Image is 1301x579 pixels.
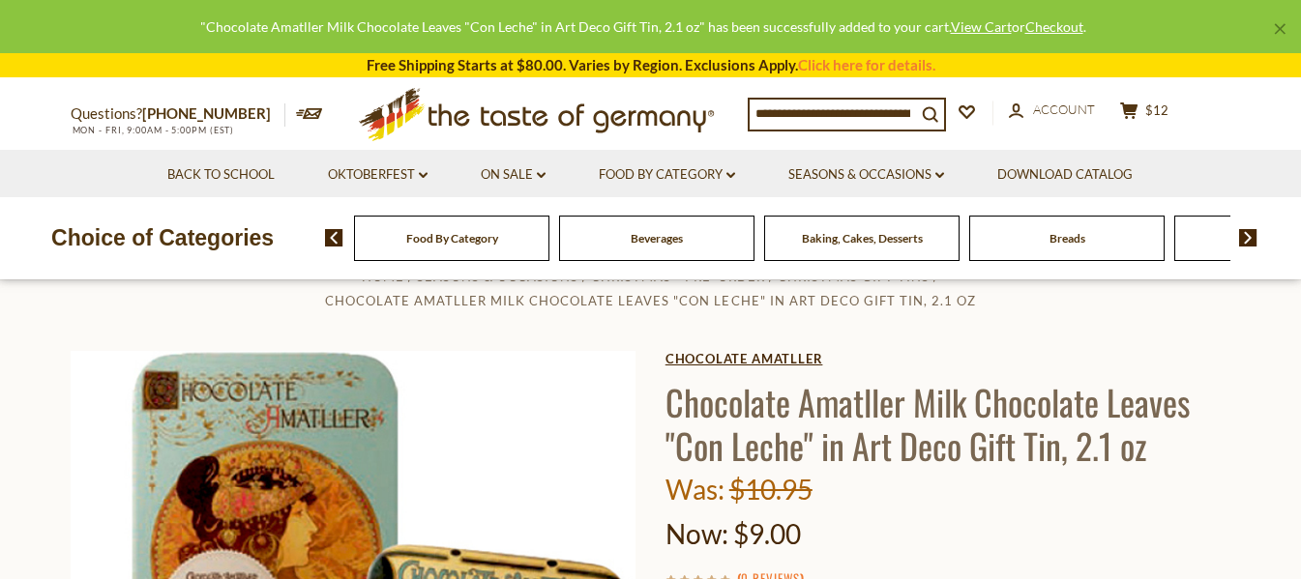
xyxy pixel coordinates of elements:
[481,164,546,186] a: On Sale
[1239,229,1257,246] img: next arrow
[665,380,1231,467] h1: Chocolate Amatller Milk Chocolate Leaves "Con Leche" in Art Deco Gift Tin, 2.1 oz
[733,517,801,550] span: $9.00
[631,231,683,246] a: Beverages
[142,104,271,122] a: [PHONE_NUMBER]
[1033,101,1095,117] span: Account
[802,231,923,246] a: Baking, Cakes, Desserts
[325,229,343,246] img: previous arrow
[71,101,285,127] p: Questions?
[406,231,498,246] a: Food By Category
[15,15,1270,38] div: "Chocolate Amatller Milk Chocolate Leaves "Con Leche" in Art Deco Gift Tin, 2.1 oz" has been succ...
[788,164,944,186] a: Seasons & Occasions
[599,164,735,186] a: Food By Category
[328,164,428,186] a: Oktoberfest
[665,351,1231,366] a: Chocolate Amatller
[665,473,724,506] label: Was:
[951,18,1012,35] a: View Cart
[1274,23,1286,35] a: ×
[71,125,235,135] span: MON - FRI, 9:00AM - 5:00PM (EST)
[1025,18,1083,35] a: Checkout
[729,473,813,506] span: $10.95
[167,164,275,186] a: Back to School
[1115,101,1173,126] button: $12
[997,164,1133,186] a: Download Catalog
[1009,100,1095,121] a: Account
[798,56,935,73] a: Click here for details.
[325,293,975,308] a: Chocolate Amatller Milk Chocolate Leaves "Con Leche" in Art Deco Gift Tin, 2.1 oz
[1050,231,1085,246] a: Breads
[665,517,728,550] label: Now:
[1145,102,1168,118] span: $12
